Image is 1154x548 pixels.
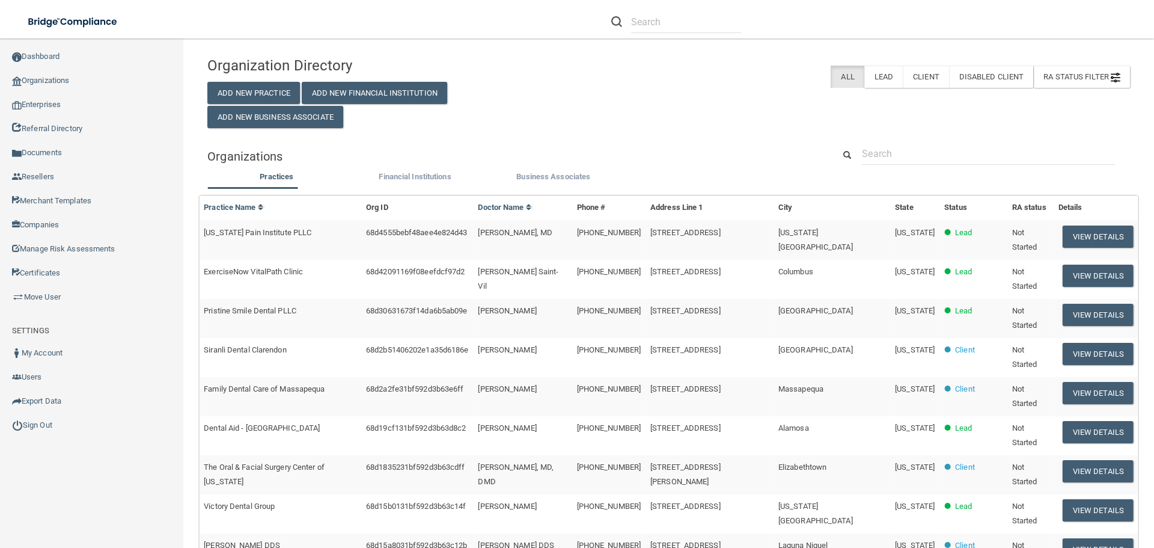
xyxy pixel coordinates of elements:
[366,228,467,237] span: 68d4555bebf48aee4e824d43
[1007,195,1054,220] th: RA status
[366,463,465,472] span: 68d1835231bf592d3b63cdff
[646,195,774,220] th: Address Line 1
[204,228,311,237] span: [US_STATE] Pain Institute PLLC
[207,106,343,128] button: Add New Business Associate
[12,372,22,382] img: icon-users.e205127d.png
[207,170,346,187] li: Practices
[516,172,590,181] span: Business Associates
[346,170,484,187] li: Financial Institutions
[778,463,826,472] span: Elizabethtown
[650,502,721,511] span: [STREET_ADDRESS]
[207,150,816,163] h5: Organizations
[366,384,463,393] span: 68d2a2fe31bf592d3b63e6ff
[778,267,813,276] span: Columbus
[204,345,286,354] span: Siranli Dental Clarendon
[1012,384,1037,408] span: Not Started
[1063,421,1134,443] button: View Details
[478,306,536,315] span: [PERSON_NAME]
[18,10,129,34] img: bridge_compliance_login_screen.278c3ca4.svg
[774,195,890,220] th: City
[1012,345,1037,369] span: Not Started
[207,82,300,104] button: Add New Practice
[955,460,975,475] p: Client
[12,101,22,109] img: enterprise.0d942306.png
[831,66,864,88] label: All
[955,304,972,318] p: Lead
[1063,499,1134,522] button: View Details
[864,66,903,88] label: Lead
[955,343,975,357] p: Client
[366,502,466,511] span: 68d15b0131bf592d3b63c14f
[366,423,466,433] span: 68d19cf131bf592d3b63d8c2
[955,226,972,240] p: Lead
[778,423,809,433] span: Alamosa
[478,267,558,291] span: [PERSON_NAME] Saint-Vil
[939,195,1007,220] th: Status
[352,170,478,184] label: Financial Institutions
[890,195,939,220] th: State
[895,384,935,393] span: [US_STATE]
[12,149,22,158] img: icon-documents.8dae5593.png
[12,291,24,303] img: briefcase.64adab9b.png
[955,421,972,436] p: Lead
[204,306,296,315] span: Pristine Smile Dental PLLC
[1063,382,1134,404] button: View Details
[1043,72,1120,81] span: RA Status Filter
[895,228,935,237] span: [US_STATE]
[650,463,721,486] span: [STREET_ADDRESS][PERSON_NAME]
[577,306,641,315] span: [PHONE_NUMBER]
[650,423,721,433] span: [STREET_ADDRESS]
[895,267,935,276] span: [US_STATE]
[207,58,503,73] h4: Organization Directory
[260,172,293,181] span: Practices
[1063,343,1134,365] button: View Details
[955,382,975,396] p: Client
[778,345,853,354] span: [GEOGRAPHIC_DATA]
[1054,195,1138,220] th: Details
[490,170,617,184] label: Business Associates
[862,143,1115,165] input: Search
[12,76,22,86] img: organization-icon.f8decf85.png
[1063,265,1134,287] button: View Details
[366,345,468,354] span: 68d2b51406202e1a35d6186e
[478,463,554,486] span: [PERSON_NAME], MD, DMD
[1012,228,1037,251] span: Not Started
[572,195,646,220] th: Phone #
[895,345,935,354] span: [US_STATE]
[949,66,1034,88] label: Disabled Client
[577,384,641,393] span: [PHONE_NUMBER]
[478,384,536,393] span: [PERSON_NAME]
[361,195,473,220] th: Org ID
[1012,306,1037,330] span: Not Started
[1111,73,1120,82] img: icon-filter@2x.21656d0b.png
[631,11,741,33] input: Search
[577,502,641,511] span: [PHONE_NUMBER]
[577,267,641,276] span: [PHONE_NUMBER]
[778,384,823,393] span: Massapequa
[778,228,853,251] span: [US_STATE][GEOGRAPHIC_DATA]
[1063,226,1134,248] button: View Details
[955,265,972,279] p: Lead
[895,463,935,472] span: [US_STATE]
[895,306,935,315] span: [US_STATE]
[12,396,22,406] img: icon-export.b9366987.png
[366,306,467,315] span: 68d30631673f14da6b5ab09e
[366,267,465,276] span: 68d42091169f08eefdcf97d2
[204,502,275,511] span: Victory Dental Group
[778,306,853,315] span: [GEOGRAPHIC_DATA]
[478,203,532,212] a: Doctor Name
[577,345,641,354] span: [PHONE_NUMBER]
[895,502,935,511] span: [US_STATE]
[650,345,721,354] span: [STREET_ADDRESS]
[204,423,320,433] span: Dental Aid - [GEOGRAPHIC_DATA]
[12,324,49,338] label: SETTINGS
[12,52,22,62] img: ic_dashboard_dark.d01f4a41.png
[204,203,264,212] a: Practice Name
[478,423,536,433] span: [PERSON_NAME]
[895,423,935,433] span: [US_STATE]
[1012,463,1037,486] span: Not Started
[379,172,451,181] span: Financial Institutions
[611,16,622,27] img: ic-search.3b580494.png
[577,423,641,433] span: [PHONE_NUMBER]
[650,384,721,393] span: [STREET_ADDRESS]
